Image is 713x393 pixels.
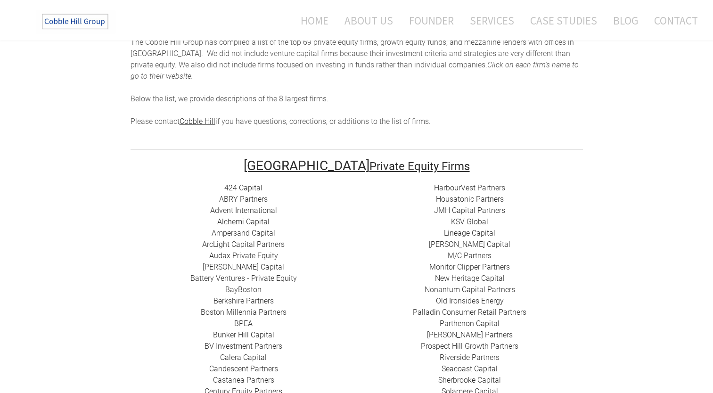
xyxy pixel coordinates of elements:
font: Private Equity Firms [369,160,470,173]
img: The Cobble Hill Group LLC [36,10,116,33]
div: he top 69 private equity firms, growth equity funds, and mezzanine lenders with offices in [GEOGR... [131,37,583,127]
span: The Cobble Hill Group has compiled a list of t [131,38,280,47]
a: ​KSV Global [451,217,488,226]
a: ​Sherbrooke Capital​ [438,376,501,385]
a: ​[PERSON_NAME] Partners [427,330,513,339]
a: New Heritage Capital [435,274,505,283]
a: Palladin Consumer Retail Partners [413,308,526,317]
a: Battery Ventures - Private Equity [190,274,297,283]
a: ​M/C Partners [448,251,492,260]
a: Boston Millennia Partners [201,308,287,317]
a: Contact [647,8,698,33]
a: ​JMH Capital Partners [434,206,505,215]
a: ​Monitor Clipper Partners [429,262,510,271]
a: Services [463,8,521,33]
span: Please contact if you have questions, corrections, or additions to the list of firms. [131,117,431,126]
a: Advent International [210,206,277,215]
a: HarbourVest Partners [434,183,505,192]
a: ​ABRY Partners [219,195,268,204]
span: enture capital firms because their investment criteria and strategies are very different than pri... [131,49,570,69]
a: Case Studies [523,8,604,33]
a: ​Castanea Partners [213,376,274,385]
a: Lineage Capital [444,229,495,237]
a: Founder [402,8,461,33]
a: 424 Capital [224,183,262,192]
a: Calera Capital [220,353,267,362]
a: Seacoast Capital [442,364,498,373]
a: ​Bunker Hill Capital [213,330,274,339]
a: About Us [337,8,400,33]
a: Audax Private Equity [209,251,278,260]
a: BV Investment Partners [205,342,282,351]
a: [PERSON_NAME] Capital [429,240,510,249]
font: [GEOGRAPHIC_DATA] [244,158,369,173]
a: Nonantum Capital Partners [425,285,515,294]
a: Alchemi Capital [217,217,270,226]
em: Click on each firm's name to go to their website. [131,60,579,81]
a: Home [287,8,336,33]
a: Prospect Hill Growth Partners [421,342,518,351]
a: ​Ampersand Capital [212,229,275,237]
a: ​ArcLight Capital Partners [202,240,285,249]
a: Cobble Hill [180,117,215,126]
a: BayBoston [225,285,262,294]
a: Berkshire Partners [213,296,274,305]
a: Housatonic Partners [436,195,504,204]
a: [PERSON_NAME] Capital [203,262,284,271]
a: Riverside Partners [440,353,500,362]
a: Blog [606,8,645,33]
a: ​Parthenon Capital [440,319,500,328]
a: ​Old Ironsides Energy [436,296,504,305]
a: BPEA [234,319,253,328]
a: Candescent Partners [209,364,278,373]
